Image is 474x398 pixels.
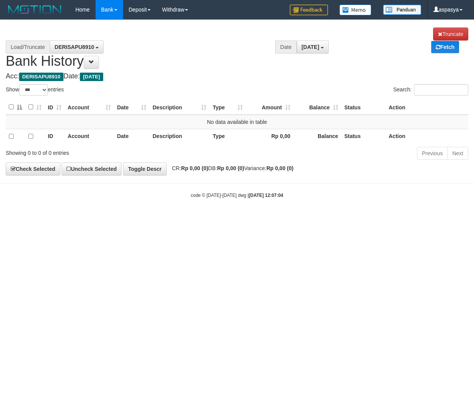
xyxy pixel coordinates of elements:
[246,129,293,144] th: Rp 0,00
[447,147,468,160] a: Next
[386,100,468,115] th: Action
[6,115,468,129] td: No data available in table
[6,41,50,54] div: Load/Truncate
[80,73,103,81] span: [DATE]
[19,73,63,81] span: DERISAPU8910
[6,100,25,115] th: : activate to sort column descending
[249,193,283,198] strong: [DATE] 12:07:04
[217,165,244,171] strong: Rp 0,00 (0)
[191,193,283,198] small: code © [DATE]-[DATE] dwg |
[209,129,246,144] th: Type
[168,165,294,171] span: CR: DB: Variance:
[62,162,122,175] a: Uncheck Selected
[123,162,167,175] a: Toggle Descr
[297,41,329,54] button: [DATE]
[386,129,468,144] th: Action
[50,41,104,54] button: DERISAPU8910
[45,100,65,115] th: ID: activate to sort column ascending
[25,100,45,115] th: : activate to sort column ascending
[417,147,448,160] a: Previous
[65,129,114,144] th: Account
[209,100,246,115] th: Type: activate to sort column ascending
[290,5,328,15] img: Feedback.jpg
[6,162,60,175] a: Check Selected
[45,129,65,144] th: ID
[266,165,294,171] strong: Rp 0,00 (0)
[6,84,64,96] label: Show entries
[6,28,468,69] h1: Bank History
[6,146,192,157] div: Showing 0 to 0 of 0 entries
[114,100,149,115] th: Date: activate to sort column ascending
[433,28,468,41] a: Truncate
[339,5,372,15] img: Button%20Memo.svg
[114,129,149,144] th: Date
[246,100,293,115] th: Amount: activate to sort column ascending
[341,100,386,115] th: Status
[393,84,468,96] label: Search:
[149,129,209,144] th: Description
[6,4,64,15] img: MOTION_logo.png
[341,129,386,144] th: Status
[181,165,208,171] strong: Rp 0,00 (0)
[55,44,94,50] span: DERISAPU8910
[149,100,209,115] th: Description: activate to sort column ascending
[383,5,421,15] img: panduan.png
[431,41,459,53] a: Fetch
[294,100,341,115] th: Balance: activate to sort column ascending
[6,73,468,80] h4: Acc: Date:
[275,41,297,54] div: Date
[414,84,468,96] input: Search:
[65,100,114,115] th: Account: activate to sort column ascending
[302,44,319,50] span: [DATE]
[294,129,341,144] th: Balance
[19,84,48,96] select: Showentries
